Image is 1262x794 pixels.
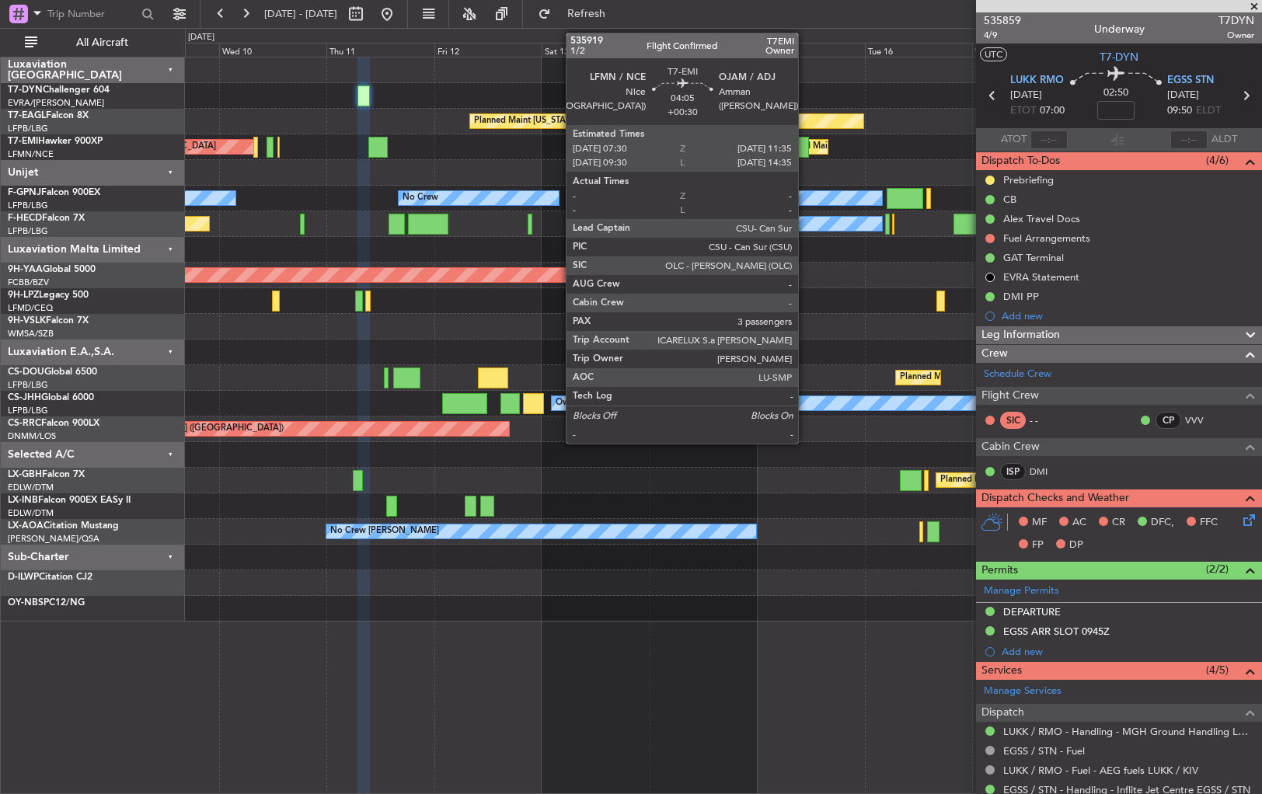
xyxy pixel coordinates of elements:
[8,521,44,531] span: LX-AOA
[1010,73,1064,89] span: LUKK RMO
[542,43,650,57] div: Sat 13
[8,97,104,109] a: EVRA/[PERSON_NAME]
[1003,251,1064,264] div: GAT Terminal
[1196,103,1221,119] span: ELDT
[984,367,1051,382] a: Schedule Crew
[984,583,1059,599] a: Manage Permits
[650,43,758,57] div: Sun 14
[1218,12,1254,29] span: T7DYN
[1094,21,1145,37] div: Underway
[1032,515,1047,531] span: MF
[981,704,1024,722] span: Dispatch
[1001,132,1027,148] span: ATOT
[1003,270,1079,284] div: EVRA Statement
[8,496,38,505] span: LX-INB
[1002,309,1254,322] div: Add new
[865,43,973,57] div: Tue 16
[8,214,42,223] span: F-HECD
[972,43,1080,57] div: Wed 17
[8,265,96,274] a: 9H-YAAGlobal 5000
[8,393,94,402] a: CS-JHHGlobal 6000
[984,29,1021,42] span: 4/9
[8,111,89,120] a: T7-EAGLFalcon 8X
[1030,465,1065,479] a: DMI
[1185,413,1220,427] a: VVV
[1003,173,1054,186] div: Prebriefing
[8,148,54,160] a: LFMN/NCE
[8,482,54,493] a: EDLW/DTM
[8,419,99,428] a: CS-RRCFalcon 900LX
[8,430,56,442] a: DNMM/LOS
[981,438,1040,456] span: Cabin Crew
[984,12,1021,29] span: 535859
[1003,232,1090,245] div: Fuel Arrangements
[1003,605,1061,618] div: DEPARTURE
[8,367,97,377] a: CS-DOUGlobal 6500
[1003,625,1110,638] div: EGSS ARR SLOT 0945Z
[725,212,761,235] div: No Crew
[8,265,43,274] span: 9H-YAA
[8,521,119,531] a: LX-AOACitation Mustang
[434,43,542,57] div: Fri 12
[264,7,337,21] span: [DATE] - [DATE]
[8,379,48,391] a: LFPB/LBG
[981,562,1018,580] span: Permits
[1218,29,1254,42] span: Owner
[8,496,131,505] a: LX-INBFalcon 900EX EASy II
[1003,212,1080,225] div: Alex Travel Docs
[1030,131,1068,149] input: --:--
[8,291,39,300] span: 9H-LPZ
[1032,538,1044,553] span: FP
[8,470,85,479] a: LX-GBHFalcon 7X
[219,43,327,57] div: Wed 10
[1167,88,1199,103] span: [DATE]
[8,393,41,402] span: CS-JHH
[8,419,41,428] span: CS-RRC
[8,507,54,519] a: EDLW/DTM
[981,489,1129,507] span: Dispatch Checks and Weather
[981,662,1022,680] span: Services
[1211,132,1237,148] span: ALDT
[1040,103,1065,119] span: 07:00
[8,214,85,223] a: F-HECDFalcon 7X
[474,110,674,133] div: Planned Maint [US_STATE] ([GEOGRAPHIC_DATA])
[900,366,1145,389] div: Planned Maint [GEOGRAPHIC_DATA] ([GEOGRAPHIC_DATA])
[1030,413,1065,427] div: - -
[984,684,1062,699] a: Manage Services
[1103,85,1128,101] span: 02:50
[940,468,1185,492] div: Planned Maint [GEOGRAPHIC_DATA] ([GEOGRAPHIC_DATA])
[1003,193,1016,206] div: CB
[1069,538,1083,553] span: DP
[8,533,99,545] a: [PERSON_NAME]/QSA
[17,30,169,55] button: All Aircraft
[1167,103,1192,119] span: 09:50
[779,135,927,158] div: Planned Maint [GEOGRAPHIC_DATA]
[981,326,1060,344] span: Leg Information
[556,392,582,415] div: Owner
[8,137,103,146] a: T7-EMIHawker 900XP
[1002,645,1254,658] div: Add new
[8,470,42,479] span: LX-GBH
[47,2,137,26] input: Trip Number
[8,85,110,95] a: T7-DYNChallenger 604
[8,85,43,95] span: T7-DYN
[531,2,624,26] button: Refresh
[1000,412,1026,429] div: SIC
[1003,290,1039,303] div: DMI PP
[8,291,89,300] a: 9H-LPZLegacy 500
[8,316,89,326] a: 9H-VSLKFalcon 7X
[1200,515,1218,531] span: FFC
[8,316,46,326] span: 9H-VSLK
[981,387,1039,405] span: Flight Crew
[1167,73,1214,89] span: EGSS STN
[8,225,48,237] a: LFPB/LBG
[8,598,85,608] a: OY-NBSPC12/NG
[1206,561,1229,577] span: (2/2)
[8,573,92,582] a: D-ILWPCitation CJ2
[330,520,439,543] div: No Crew [PERSON_NAME]
[8,328,54,340] a: WMSA/SZB
[1003,744,1085,757] a: EGSS / STN - Fuel
[8,405,48,416] a: LFPB/LBG
[554,9,619,19] span: Refresh
[725,186,761,210] div: No Crew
